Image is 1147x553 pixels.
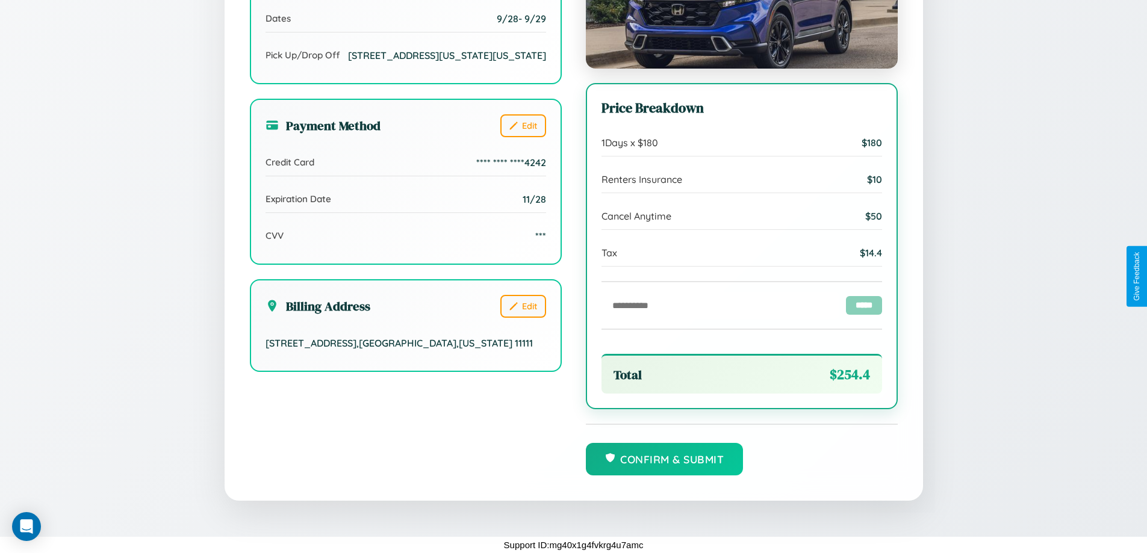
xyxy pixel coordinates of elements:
span: Pick Up/Drop Off [266,49,340,61]
h3: Payment Method [266,117,381,134]
span: 1 Days x $ 180 [601,137,658,149]
h3: Billing Address [266,297,370,315]
span: 9 / 28 - 9 / 29 [497,13,546,25]
span: [STREET_ADDRESS] , [GEOGRAPHIC_DATA] , [US_STATE] 11111 [266,337,533,349]
span: Dates [266,13,291,24]
span: Expiration Date [266,193,331,205]
span: $ 14.4 [860,247,882,259]
p: Support ID: mg40x1g4fvkrg4u7amc [504,537,644,553]
h3: Price Breakdown [601,99,882,117]
span: 11/28 [523,193,546,205]
span: Cancel Anytime [601,210,671,222]
span: $ 50 [865,210,882,222]
span: $ 10 [867,173,882,185]
button: Edit [500,295,546,318]
button: Confirm & Submit [586,443,744,475]
span: Renters Insurance [601,173,682,185]
span: $ 180 [862,137,882,149]
div: Give Feedback [1133,252,1141,301]
span: Total [614,366,642,383]
span: Tax [601,247,617,259]
button: Edit [500,114,546,137]
span: CVV [266,230,284,241]
span: [STREET_ADDRESS][US_STATE][US_STATE] [348,49,546,61]
div: Open Intercom Messenger [12,512,41,541]
span: Credit Card [266,156,314,168]
span: $ 254.4 [830,365,870,384]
